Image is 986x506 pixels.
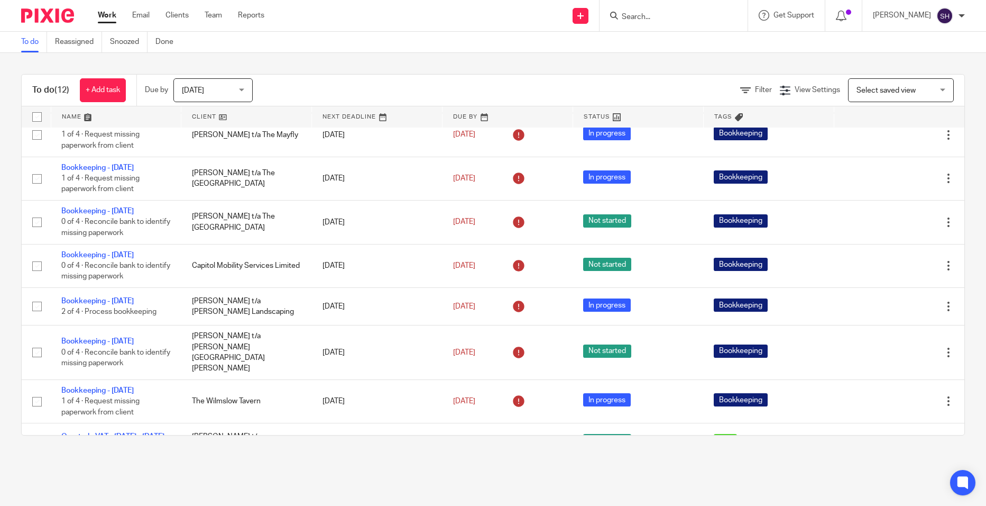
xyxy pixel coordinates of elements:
[61,219,170,237] span: 0 of 4 · Reconcile bank to identify missing paperwork
[181,201,312,244] td: [PERSON_NAME] t/a The [GEOGRAPHIC_DATA]
[21,8,74,23] img: Pixie
[312,287,443,325] td: [DATE]
[21,32,47,52] a: To do
[61,397,140,416] span: 1 of 4 · Request missing paperwork from client
[312,113,443,157] td: [DATE]
[714,114,732,120] span: Tags
[583,214,631,228] span: Not started
[61,338,134,345] a: Bookkeeping - [DATE]
[182,87,204,94] span: [DATE]
[312,157,443,200] td: [DATE]
[181,113,312,157] td: [PERSON_NAME] t/a The Mayfly
[714,393,768,406] span: Bookkeeping
[583,393,631,406] span: In progress
[145,85,168,95] p: Due by
[583,299,631,312] span: In progress
[583,434,631,447] span: Not started
[181,287,312,325] td: [PERSON_NAME] t/a [PERSON_NAME] Landscaping
[181,379,312,423] td: The Wilmslow Tavern
[583,258,631,271] span: Not started
[205,10,222,21] a: Team
[453,349,475,356] span: [DATE]
[61,251,134,259] a: Bookkeeping - [DATE]
[453,397,475,405] span: [DATE]
[755,86,772,94] span: Filter
[936,7,953,24] img: svg%3E
[714,214,768,228] span: Bookkeeping
[55,32,102,52] a: Reassigned
[181,326,312,379] td: [PERSON_NAME] t/a [PERSON_NAME][GEOGRAPHIC_DATA][PERSON_NAME]
[61,207,134,215] a: Bookkeeping - [DATE]
[583,127,631,140] span: In progress
[583,170,631,184] span: In progress
[54,86,69,94] span: (12)
[61,175,140,193] span: 1 of 4 · Request missing paperwork from client
[312,423,443,461] td: [DATE]
[453,131,475,139] span: [DATE]
[61,164,134,171] a: Bookkeeping - [DATE]
[238,10,264,21] a: Reports
[61,308,156,315] span: 2 of 4 · Process bookkeeping
[98,10,116,21] a: Work
[61,349,170,367] span: 0 of 4 · Reconcile bank to identify missing paperwork
[583,345,631,358] span: Not started
[621,13,716,22] input: Search
[453,175,475,182] span: [DATE]
[453,262,475,269] span: [DATE]
[714,170,768,184] span: Bookkeeping
[61,433,164,440] a: Quarterly VAT - [DATE] - [DATE]
[773,12,814,19] span: Get Support
[312,201,443,244] td: [DATE]
[714,299,768,312] span: Bookkeeping
[795,86,840,94] span: View Settings
[61,387,134,394] a: Bookkeeping - [DATE]
[132,10,150,21] a: Email
[312,326,443,379] td: [DATE]
[181,423,312,461] td: [PERSON_NAME] t/a [PERSON_NAME] Landscaping
[714,127,768,140] span: Bookkeeping
[61,131,140,150] span: 1 of 4 · Request missing paperwork from client
[312,379,443,423] td: [DATE]
[714,434,737,447] span: VAT
[155,32,181,52] a: Done
[714,258,768,271] span: Bookkeeping
[873,10,931,21] p: [PERSON_NAME]
[165,10,189,21] a: Clients
[453,219,475,226] span: [DATE]
[312,244,443,287] td: [DATE]
[80,78,126,102] a: + Add task
[61,297,134,305] a: Bookkeeping - [DATE]
[61,262,170,281] span: 0 of 4 · Reconcile bank to identify missing paperwork
[181,157,312,200] td: [PERSON_NAME] t/a The [GEOGRAPHIC_DATA]
[110,32,148,52] a: Snoozed
[856,87,916,94] span: Select saved view
[714,345,768,358] span: Bookkeeping
[32,85,69,96] h1: To do
[453,303,475,310] span: [DATE]
[181,244,312,287] td: Capitol Mobility Services Limited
